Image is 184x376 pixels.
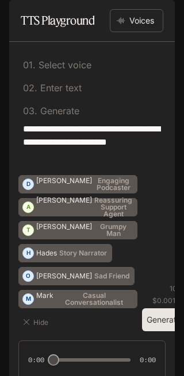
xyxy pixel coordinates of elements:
[18,221,137,239] button: T[PERSON_NAME]Grumpy Man
[23,267,33,285] div: O
[36,273,92,280] p: [PERSON_NAME]
[36,177,92,184] p: [PERSON_NAME]
[21,9,94,32] h1: TTS Playground
[18,313,55,331] button: Hide
[37,106,79,115] p: Generate
[36,292,53,299] p: Mark
[23,106,37,115] p: 0 3 .
[37,83,82,92] p: Enter text
[23,221,33,239] div: T
[9,6,29,26] button: open drawer
[36,223,92,230] p: [PERSON_NAME]
[18,198,137,216] button: A[PERSON_NAME]Reassuring Support Agent
[23,290,33,308] div: M
[23,83,37,92] p: 0 2 .
[18,290,137,308] button: MMarkCasual Conversationalist
[18,244,112,262] button: HHadesStory Narrator
[18,175,137,193] button: D[PERSON_NAME]Engaging Podcaster
[110,9,163,32] button: Voices
[36,60,91,69] p: Select voice
[23,244,33,262] div: H
[94,197,132,218] p: Reassuring Support Agent
[23,175,33,193] div: D
[94,177,132,191] p: Engaging Podcaster
[94,223,132,237] p: Grumpy Man
[59,250,107,257] p: Story Narrator
[56,292,132,306] p: Casual Conversationalist
[23,60,36,69] p: 0 1 .
[94,273,129,280] p: Sad Friend
[36,197,92,204] p: [PERSON_NAME]
[36,250,57,257] p: Hades
[23,198,33,216] div: A
[18,267,135,285] button: O[PERSON_NAME]Sad Friend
